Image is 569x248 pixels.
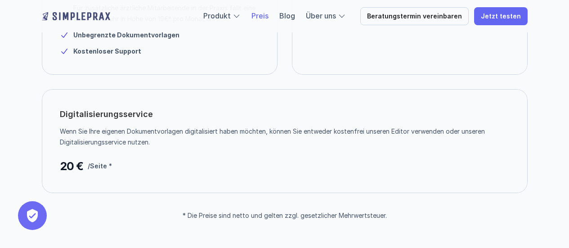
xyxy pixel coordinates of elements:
p: * Die Preise sind netto und gelten zzgl. gesetzlicher Mehrwertsteuer. [183,212,387,220]
a: Preis [251,11,269,20]
p: /Seite * [88,161,112,171]
a: Produkt [203,11,231,20]
a: Über uns [306,11,336,20]
a: Beratungstermin vereinbaren [360,7,469,25]
p: Wenn Sie Ihre eigenen Dokumentvorlagen digitalisiert haben möchten, können Sie entweder kostenfre... [60,126,503,148]
p: Beratungstermin vereinbaren [367,13,462,20]
p: Digitalisierungsservice [60,107,153,122]
strong: Kostenloser Support [73,47,141,55]
a: Blog [279,11,295,20]
a: Jetzt testen [474,7,528,25]
p: Jetzt testen [481,13,521,20]
p: 20 € [60,157,83,175]
strong: Unbegrenzte Dokumentvorlagen [73,31,179,39]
